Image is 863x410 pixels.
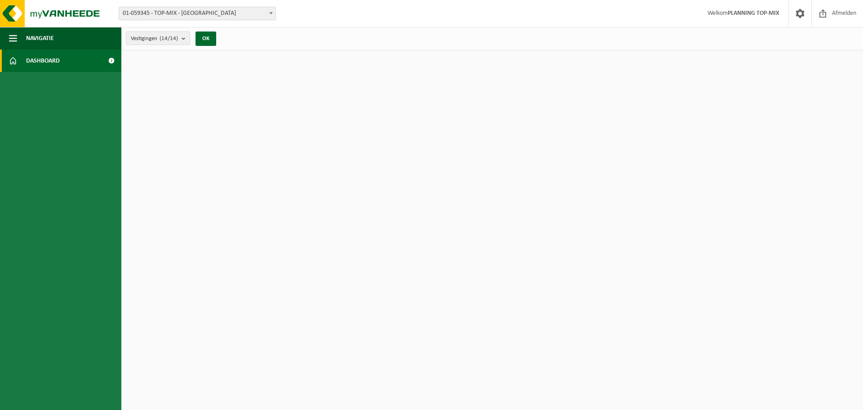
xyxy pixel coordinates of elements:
button: OK [196,32,216,46]
span: Navigatie [26,27,54,50]
span: Vestigingen [131,32,178,45]
strong: PLANNING TOP-MIX [728,10,779,17]
button: Vestigingen(14/14) [126,32,190,45]
span: Dashboard [26,50,60,72]
span: 01-059345 - TOP-MIX - Oostende [119,7,276,20]
count: (14/14) [160,36,178,41]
